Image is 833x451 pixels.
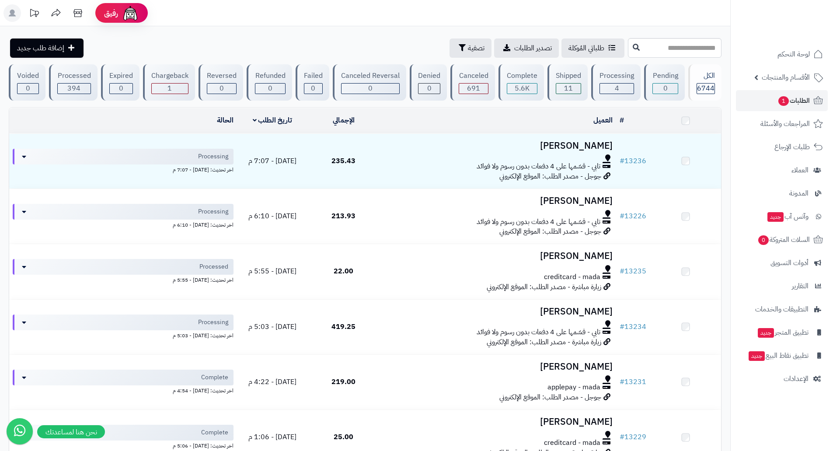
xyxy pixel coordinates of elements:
div: Chargeback [151,71,188,81]
div: Expired [109,71,133,81]
div: 5643 [507,84,537,94]
div: 0 [207,84,236,94]
span: رفيق [104,8,118,18]
span: جديد [767,212,784,222]
h3: [PERSON_NAME] [383,141,613,151]
h3: [PERSON_NAME] [383,196,613,206]
span: تطبيق نقاط البيع [748,350,809,362]
a: أدوات التسويق [736,252,828,273]
div: 11 [556,84,581,94]
span: 419.25 [331,322,356,332]
a: Expired 0 [99,64,141,101]
div: 0 [418,84,440,94]
a: الكل6744 [687,64,723,101]
span: Processing [198,152,228,161]
a: وآتس آبجديد [736,206,828,227]
span: 0 [311,83,315,94]
a: Processed 394 [47,64,99,101]
div: 0 [304,84,322,94]
a: Shipped 11 [546,64,589,101]
a: الحالة [217,115,234,126]
div: Voided [17,71,39,81]
span: creditcard - mada [544,438,600,448]
span: جوجل - مصدر الطلب: الموقع الإلكتروني [499,392,601,402]
span: التقارير [792,280,809,292]
a: المدونة [736,183,828,204]
span: تصفية [468,43,484,53]
span: 6744 [697,83,714,94]
span: Processing [198,318,228,327]
span: الطلبات [777,94,810,107]
span: # [620,211,624,221]
span: إضافة طلب جديد [17,43,64,53]
span: 219.00 [331,377,356,387]
div: Denied [418,71,440,81]
div: 0 [110,84,132,94]
a: Failed 0 [294,64,331,101]
div: Complete [507,71,537,81]
span: # [620,377,624,387]
span: 0 [268,83,272,94]
span: [DATE] - 7:07 م [248,156,296,166]
span: جديد [749,351,765,361]
a: لوحة التحكم [736,44,828,65]
a: Canceled 691 [449,64,496,101]
span: # [620,266,624,276]
div: اخر تحديث: [DATE] - 5:06 م [13,441,234,450]
a: Complete 5.6K [497,64,546,101]
div: 691 [459,84,488,94]
span: 0 [663,83,668,94]
span: طلباتي المُوكلة [568,43,604,53]
span: 22.00 [334,266,353,276]
div: اخر تحديث: [DATE] - 6:10 م [13,220,234,229]
div: 394 [58,84,90,94]
span: creditcard - mada [544,272,600,282]
span: Complete [201,428,228,437]
div: Processing [599,71,634,81]
span: السلات المتروكة [757,234,810,246]
span: تابي - قسّمها على 4 دفعات بدون رسوم ولا فوائد [477,217,600,227]
a: Chargeback 1 [141,64,197,101]
span: 691 [467,83,480,94]
div: 1 [152,84,188,94]
span: زيارة مباشرة - مصدر الطلب: الموقع الإلكتروني [487,337,601,347]
span: أدوات التسويق [770,257,809,269]
h3: [PERSON_NAME] [383,251,613,261]
div: 0 [255,84,285,94]
span: 235.43 [331,156,356,166]
a: Voided 0 [7,64,47,101]
a: طلباتي المُوكلة [561,38,624,58]
div: 0 [653,84,677,94]
div: اخر تحديث: [DATE] - 4:54 م [13,385,234,395]
a: Reversed 0 [197,64,245,101]
a: المراجعات والأسئلة [736,113,828,134]
span: تابي - قسّمها على 4 دفعات بدون رسوم ولا فوائد [477,161,600,171]
span: 0 [26,83,30,94]
span: 4 [615,83,619,94]
a: تاريخ الطلب [253,115,293,126]
span: 0 [220,83,224,94]
div: Pending [652,71,678,81]
span: 0 [119,83,123,94]
a: الطلبات1 [736,90,828,111]
a: تطبيق المتجرجديد [736,322,828,343]
span: [DATE] - 6:10 م [248,211,296,221]
div: Canceled [459,71,488,81]
span: العملاء [791,164,809,176]
span: جوجل - مصدر الطلب: الموقع الإلكتروني [499,226,601,237]
a: إضافة طلب جديد [10,38,84,58]
span: [DATE] - 4:22 م [248,377,296,387]
div: Refunded [255,71,285,81]
span: لوحة التحكم [777,48,810,60]
a: العميل [593,115,613,126]
a: Denied 0 [408,64,449,101]
span: جديد [758,328,774,338]
span: المدونة [789,187,809,199]
a: #13236 [620,156,646,166]
div: Processed [57,71,91,81]
div: 0 [342,84,399,94]
span: الإعدادات [784,373,809,385]
a: Refunded 0 [245,64,293,101]
span: [DATE] - 5:03 م [248,322,296,332]
a: تطبيق نقاط البيعجديد [736,345,828,366]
